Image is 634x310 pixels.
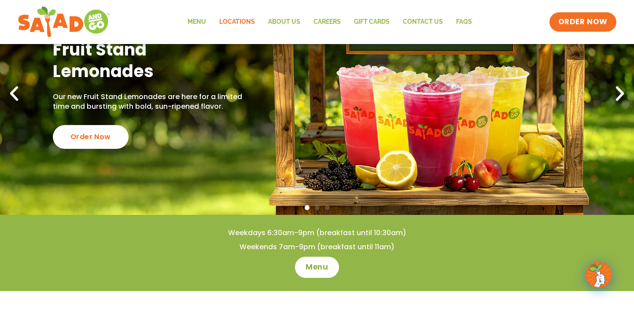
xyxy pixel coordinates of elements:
[325,205,330,210] span: Go to slide 3
[53,125,129,149] div: Order Now
[306,262,328,273] span: Menu
[213,12,262,32] a: Locations
[396,12,450,32] a: Contact Us
[307,12,347,32] a: Careers
[262,12,307,32] a: About Us
[181,12,479,32] nav: Menu
[347,12,396,32] a: GIFT CARDS
[18,242,616,252] h4: Weekends 7am-9pm (breakfast until 11am)
[558,17,608,27] span: ORDER NOW
[315,205,320,210] span: Go to slide 2
[295,257,339,278] a: Menu
[18,4,111,40] img: new-SAG-logo-768×292
[53,92,245,112] p: Our new Fruit Stand Lemonades are here for a limited time and bursting with bold, sun-ripened fla...
[4,84,24,103] div: Previous slide
[18,228,616,238] h4: Weekdays 6:30am-9pm (breakfast until 10:30am)
[181,12,213,32] a: Menu
[305,205,310,210] span: Go to slide 1
[53,39,245,82] h2: Fruit Stand Lemonades
[450,12,479,32] a: FAQs
[586,262,611,287] img: wpChatIcon
[610,84,630,103] div: Next slide
[549,12,616,32] a: ORDER NOW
